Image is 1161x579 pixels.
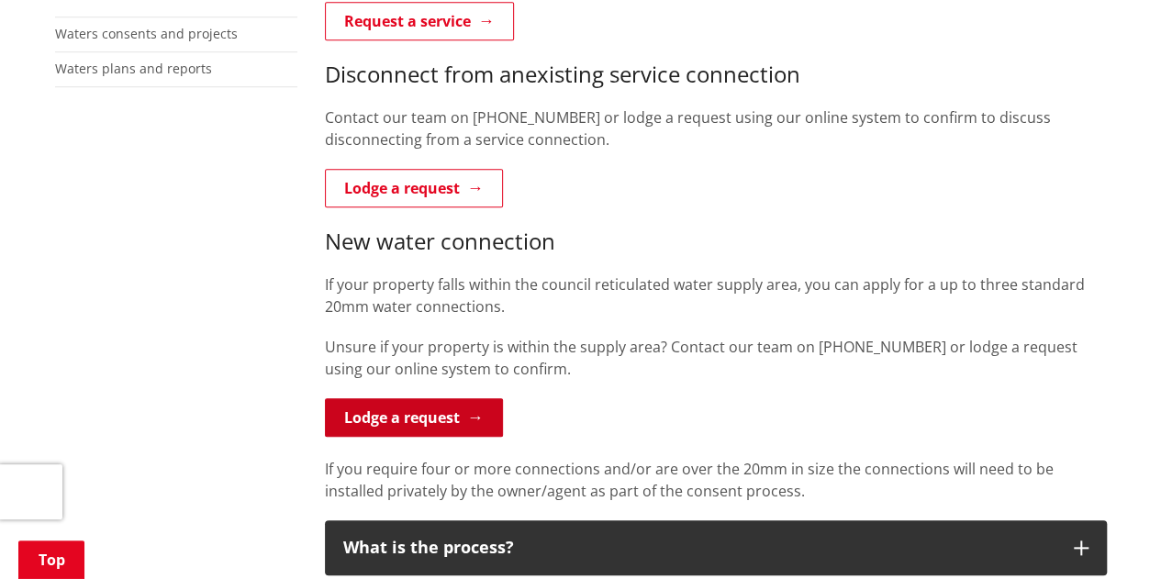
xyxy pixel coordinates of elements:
[525,59,800,89] span: existing service connection
[55,60,212,77] a: Waters plans and reports
[325,520,1107,575] button: What is the process?
[55,25,238,42] a: Waters consents and projects
[325,398,503,437] a: Lodge a request
[18,540,84,579] a: Top
[325,458,1107,502] p: If you require four or more connections and/or are over the 20mm in size the connections will nee...
[325,106,1107,150] p: Contact our team on [PHONE_NUMBER] or lodge a request using our online system to confirm to discu...
[343,539,1055,557] div: What is the process?
[325,273,1107,317] p: If your property falls within the council reticulated water supply area, you can apply for a up t...
[325,336,1107,380] p: Unsure if your property is within the supply area? Contact our team on [PHONE_NUMBER] or lodge a ...
[325,169,503,207] a: Lodge a request
[325,228,1107,255] h3: New water connection
[325,61,1107,88] h3: Disconnect from an
[325,2,514,40] a: Request a service
[1077,502,1143,568] iframe: Messenger Launcher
